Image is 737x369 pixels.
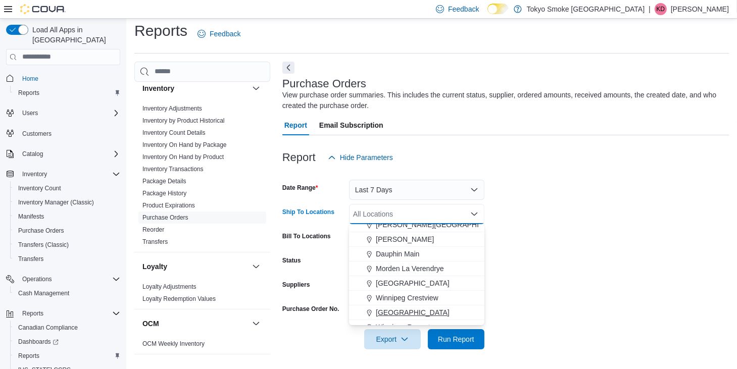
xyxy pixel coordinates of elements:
[142,202,195,209] a: Product Expirations
[284,115,307,135] span: Report
[14,210,120,223] span: Manifests
[282,78,366,90] h3: Purchase Orders
[2,71,124,86] button: Home
[14,322,120,334] span: Canadian Compliance
[324,147,397,168] button: Hide Parameters
[22,75,38,83] span: Home
[18,184,61,192] span: Inventory Count
[142,226,164,233] a: Reorder
[22,275,52,283] span: Operations
[134,281,270,309] div: Loyalty
[364,329,421,349] button: Export
[142,238,168,245] a: Transfers
[142,340,205,347] a: OCM Weekly Inventory
[18,73,42,85] a: Home
[142,104,202,113] span: Inventory Adjustments
[142,178,186,185] a: Package Details
[18,324,78,332] span: Canadian Compliance
[14,350,43,362] a: Reports
[142,141,227,149] span: Inventory On Hand by Package
[134,102,270,252] div: Inventory
[14,350,120,362] span: Reports
[349,320,484,335] button: Winnipeg Regent
[10,238,124,252] button: Transfers (Classic)
[10,286,124,300] button: Cash Management
[250,318,262,330] button: OCM
[14,253,120,265] span: Transfers
[282,281,310,289] label: Suppliers
[18,148,47,160] button: Catalog
[142,177,186,185] span: Package Details
[428,329,484,349] button: Run Report
[349,305,484,320] button: [GEOGRAPHIC_DATA]
[282,62,294,74] button: Next
[282,208,334,216] label: Ship To Locations
[349,291,484,305] button: Winnipeg Crestview
[10,252,124,266] button: Transfers
[14,182,120,194] span: Inventory Count
[376,249,419,259] span: Dauphin Main
[14,287,73,299] a: Cash Management
[18,227,64,235] span: Purchase Orders
[22,170,47,178] span: Inventory
[18,338,59,346] span: Dashboards
[142,117,225,125] span: Inventory by Product Historical
[376,307,450,318] span: [GEOGRAPHIC_DATA]
[349,261,484,276] button: Morden La Verendrye
[142,238,168,246] span: Transfers
[376,293,438,303] span: Winnipeg Crestview
[18,107,120,119] span: Users
[527,3,645,15] p: Tokyo Smoke [GEOGRAPHIC_DATA]
[18,307,120,320] span: Reports
[18,127,120,140] span: Customers
[649,3,651,15] p: |
[142,201,195,209] span: Product Expirations
[18,89,39,97] span: Reports
[448,4,479,14] span: Feedback
[134,338,270,354] div: OCM
[2,126,124,141] button: Customers
[14,87,43,99] a: Reports
[142,83,174,93] h3: Inventory
[14,287,120,299] span: Cash Management
[10,181,124,195] button: Inventory Count
[142,261,248,272] button: Loyalty
[14,322,82,334] a: Canadian Compliance
[2,167,124,181] button: Inventory
[20,4,66,14] img: Cova
[349,247,484,261] button: Dauphin Main
[487,4,509,14] input: Dark Mode
[210,29,240,39] span: Feedback
[370,329,415,349] span: Export
[349,180,484,200] button: Last 7 Days
[14,336,63,348] a: Dashboards
[250,260,262,273] button: Loyalty
[376,278,450,288] span: [GEOGRAPHIC_DATA]
[655,3,667,15] div: Kobe Delorme
[349,276,484,291] button: [GEOGRAPHIC_DATA]
[142,166,204,173] a: Inventory Transactions
[349,218,484,232] button: [PERSON_NAME][GEOGRAPHIC_DATA]
[376,234,434,244] span: [PERSON_NAME]
[376,220,508,230] span: [PERSON_NAME][GEOGRAPHIC_DATA]
[142,340,205,348] span: OCM Weekly Inventory
[2,306,124,321] button: Reports
[142,226,164,234] span: Reorder
[14,210,48,223] a: Manifests
[14,336,120,348] span: Dashboards
[2,272,124,286] button: Operations
[142,283,196,291] span: Loyalty Adjustments
[2,147,124,161] button: Catalog
[142,214,188,221] a: Purchase Orders
[282,232,331,240] label: Bill To Locations
[134,21,187,41] h1: Reports
[282,184,318,192] label: Date Range
[18,168,120,180] span: Inventory
[10,224,124,238] button: Purchase Orders
[671,3,729,15] p: [PERSON_NAME]
[142,319,248,329] button: OCM
[142,153,224,161] span: Inventory On Hand by Product
[142,189,186,197] span: Package History
[142,117,225,124] a: Inventory by Product Historical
